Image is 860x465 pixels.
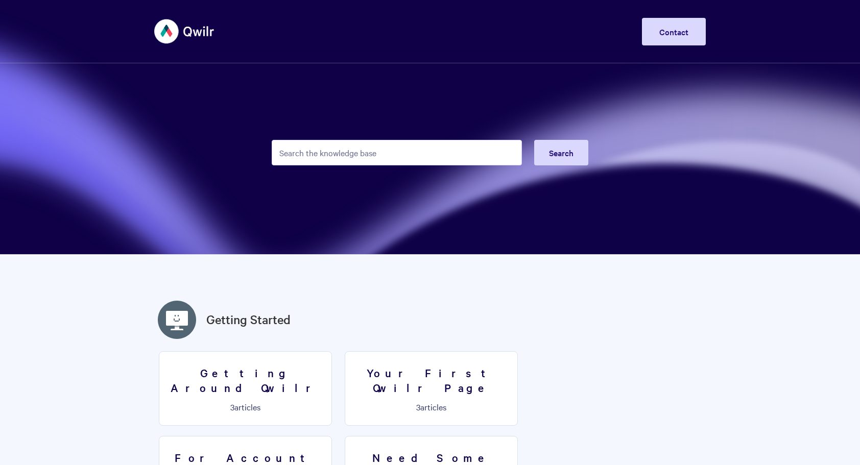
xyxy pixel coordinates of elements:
h3: Your First Qwilr Page [351,365,511,395]
p: articles [351,402,511,411]
input: Search the knowledge base [272,140,522,165]
p: articles [165,402,325,411]
span: 3 [230,401,234,412]
button: Search [534,140,588,165]
span: 3 [416,401,420,412]
a: Your First Qwilr Page 3articles [345,351,518,426]
h3: Getting Around Qwilr [165,365,325,395]
a: Contact [642,18,706,45]
span: Search [549,147,574,158]
a: Getting Started [206,310,291,329]
a: Getting Around Qwilr 3articles [159,351,332,426]
img: Qwilr Help Center [154,12,215,51]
